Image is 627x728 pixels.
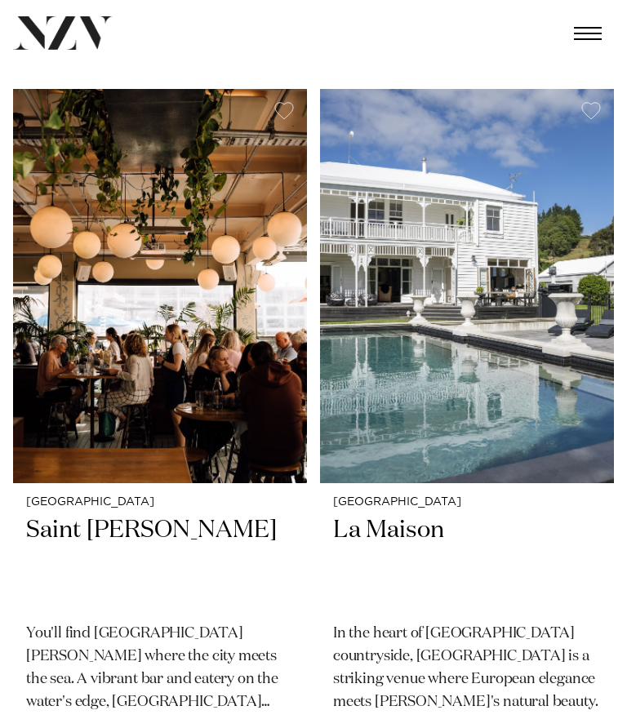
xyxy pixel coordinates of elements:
img: nzv-logo.png [13,16,113,50]
p: You'll find [GEOGRAPHIC_DATA][PERSON_NAME] where the city meets the sea. A vibrant bar and eatery... [26,623,294,714]
small: [GEOGRAPHIC_DATA] [26,496,294,508]
h2: Saint [PERSON_NAME] [26,515,294,610]
h2: La Maison [333,515,601,610]
p: In the heart of [GEOGRAPHIC_DATA] countryside, [GEOGRAPHIC_DATA] is a striking venue where Europe... [333,623,601,714]
small: [GEOGRAPHIC_DATA] [333,496,601,508]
